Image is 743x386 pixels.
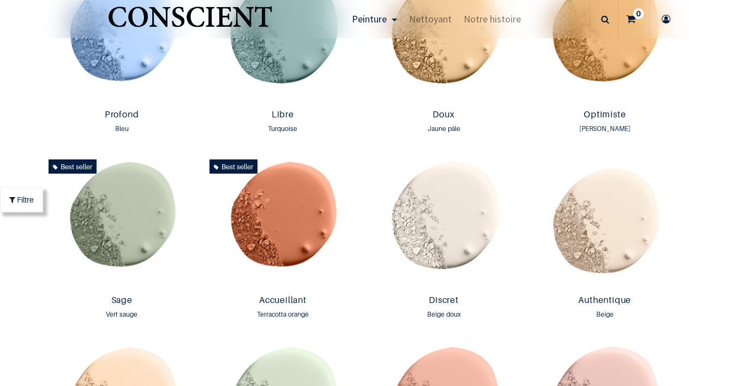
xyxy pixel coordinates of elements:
div: Bleu [49,123,195,134]
img: Product image [366,155,522,290]
div: Jaune pâle [370,123,517,134]
a: Sage [49,295,195,307]
img: Product image [205,155,361,290]
div: Beige doux [370,309,517,320]
a: Optimiste [531,109,678,122]
a: Accueillant [209,295,356,307]
sup: 0 [633,8,644,19]
a: Discret [370,295,517,307]
img: Product image [527,155,682,290]
a: Doux [370,109,517,122]
div: [PERSON_NAME] [531,123,678,134]
span: Peinture [352,13,387,25]
span: Filtre [17,194,34,205]
div: Beige [531,309,678,320]
a: Profond [49,109,195,122]
div: Vert sauge [49,309,195,320]
img: Product image [44,155,200,290]
div: Best seller [49,159,97,174]
span: Nettoyant [409,13,452,25]
span: Notre histoire [464,13,521,25]
a: Libre [209,109,356,122]
div: Turquoise [209,123,356,134]
div: Best seller [209,159,257,174]
a: Authentique [531,295,678,307]
div: Terracotta orangé [209,309,356,320]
